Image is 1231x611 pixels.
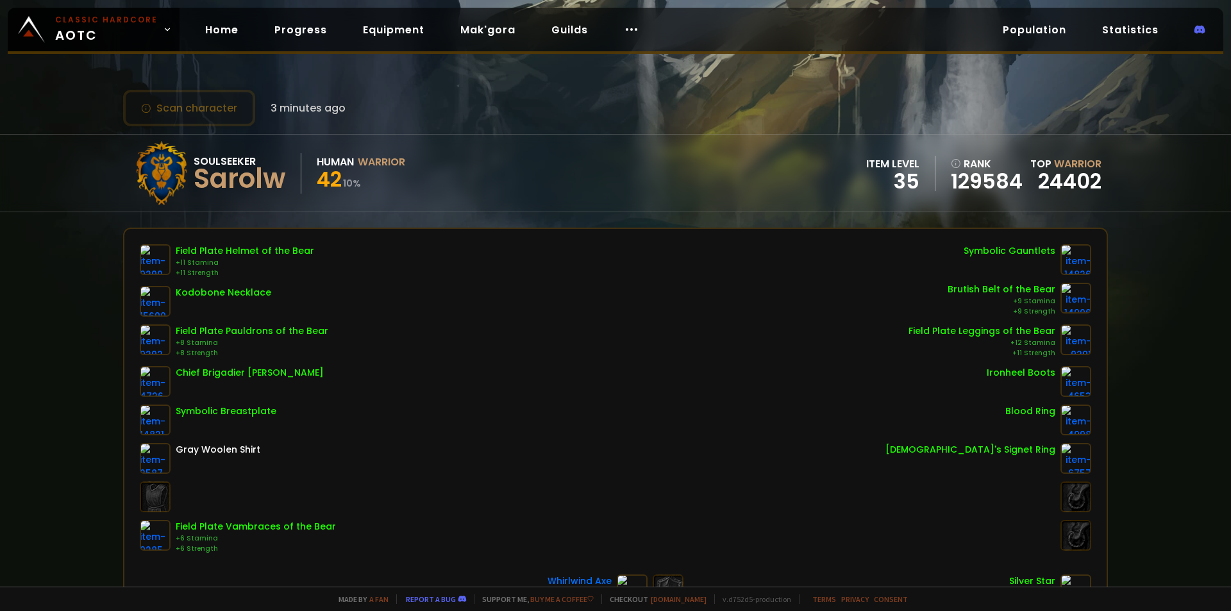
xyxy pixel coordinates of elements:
[987,366,1055,380] div: Ironheel Boots
[1060,283,1091,314] img: item-14906
[271,100,346,116] span: 3 minutes ago
[1038,167,1101,196] a: 24402
[140,405,171,435] img: item-14821
[474,594,594,604] span: Support me,
[176,286,271,299] div: Kodobone Necklace
[176,268,314,278] div: +11 Strength
[1060,366,1091,397] img: item-4653
[331,594,389,604] span: Made by
[1060,244,1091,275] img: item-14826
[176,405,276,418] div: Symbolic Breastplate
[866,156,919,172] div: item level
[1054,156,1101,171] span: Warrior
[541,17,598,43] a: Guilds
[548,574,612,588] div: Whirlwind Axe
[264,17,337,43] a: Progress
[964,244,1055,258] div: Symbolic Gauntlets
[812,594,836,604] a: Terms
[176,258,314,268] div: +11 Stamina
[1092,17,1169,43] a: Statistics
[55,14,158,26] small: Classic Hardcore
[194,153,285,169] div: Soulseeker
[369,594,389,604] a: a fan
[1060,443,1091,474] img: item-6757
[909,348,1055,358] div: +11 Strength
[176,366,324,380] div: Chief Brigadier [PERSON_NAME]
[841,594,869,604] a: Privacy
[1030,156,1101,172] div: Top
[874,594,908,604] a: Consent
[450,17,526,43] a: Mak'gora
[601,594,707,604] span: Checkout
[140,520,171,551] img: item-9285
[123,90,255,126] button: Scan character
[140,366,171,397] img: item-4726
[530,594,594,604] a: Buy me a coffee
[992,17,1076,43] a: Population
[317,165,342,194] span: 42
[948,306,1055,317] div: +9 Strength
[317,154,354,170] div: Human
[140,443,171,474] img: item-2587
[194,169,285,188] div: Sarolw
[8,8,180,51] a: Classic HardcoreAOTC
[885,443,1055,456] div: [DEMOGRAPHIC_DATA]'s Signet Ring
[909,324,1055,338] div: Field Plate Leggings of the Bear
[1060,405,1091,435] img: item-4998
[140,286,171,317] img: item-15690
[176,520,336,533] div: Field Plate Vambraces of the Bear
[1060,324,1091,355] img: item-9291
[140,244,171,275] img: item-9290
[714,594,791,604] span: v. d752d5 - production
[358,154,405,170] div: Warrior
[948,283,1055,296] div: Brutish Belt of the Bear
[343,177,361,190] small: 10 %
[176,244,314,258] div: Field Plate Helmet of the Bear
[176,348,328,358] div: +8 Strength
[948,296,1055,306] div: +9 Stamina
[951,156,1023,172] div: rank
[176,544,336,554] div: +6 Strength
[176,443,260,456] div: Gray Woolen Shirt
[866,172,919,191] div: 35
[1005,405,1055,418] div: Blood Ring
[1009,574,1055,588] div: Silver Star
[55,14,158,45] span: AOTC
[176,533,336,544] div: +6 Stamina
[140,324,171,355] img: item-9292
[176,338,328,348] div: +8 Stamina
[651,594,707,604] a: [DOMAIN_NAME]
[353,17,435,43] a: Equipment
[909,338,1055,348] div: +12 Stamina
[195,17,249,43] a: Home
[176,324,328,338] div: Field Plate Pauldrons of the Bear
[406,594,456,604] a: Report a bug
[951,172,1023,191] a: 129584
